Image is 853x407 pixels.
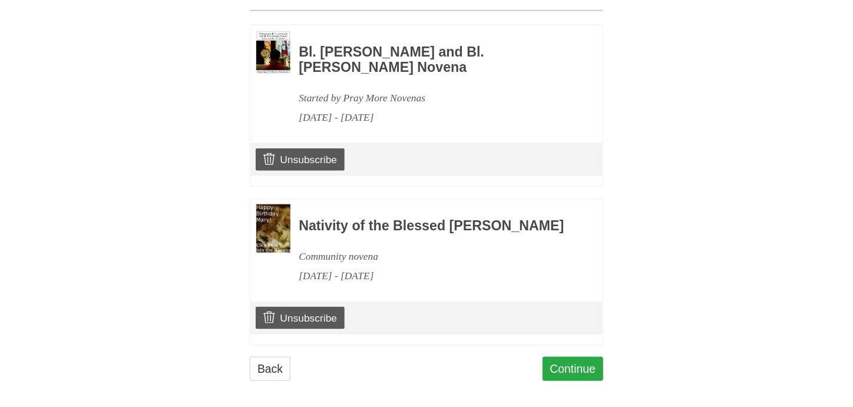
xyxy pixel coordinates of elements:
div: [DATE] - [DATE] [299,108,571,127]
img: Novena image [256,204,290,253]
a: Unsubscribe [256,148,345,171]
div: Community novena [299,247,571,266]
h3: Bl. [PERSON_NAME] and Bl. [PERSON_NAME] Novena [299,45,571,75]
a: Continue [543,357,604,381]
img: Novena image [256,31,290,74]
div: [DATE] - [DATE] [299,266,571,286]
div: Started by Pray More Novenas [299,88,571,108]
h3: Nativity of the Blessed [PERSON_NAME] [299,219,571,234]
a: Back [250,357,290,381]
a: Unsubscribe [256,307,345,329]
